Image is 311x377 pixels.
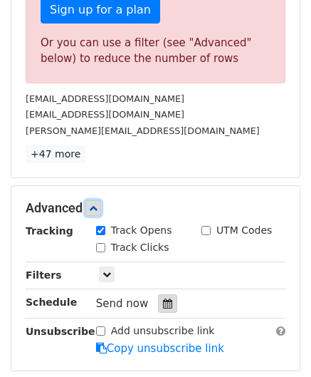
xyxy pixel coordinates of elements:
label: Track Clicks [111,240,169,255]
strong: Tracking [26,225,73,237]
span: Send now [96,297,149,310]
h5: Advanced [26,200,285,216]
iframe: Chat Widget [240,309,311,377]
label: Track Opens [111,223,172,238]
a: Copy unsubscribe link [96,342,224,355]
small: [PERSON_NAME][EMAIL_ADDRESS][DOMAIN_NAME] [26,125,260,136]
strong: Unsubscribe [26,326,95,337]
a: +47 more [26,145,85,163]
small: [EMAIL_ADDRESS][DOMAIN_NAME] [26,93,184,104]
strong: Schedule [26,296,77,308]
strong: Filters [26,269,62,281]
label: UTM Codes [216,223,272,238]
small: [EMAIL_ADDRESS][DOMAIN_NAME] [26,109,184,120]
div: Or you can use a filter (see "Advanced" below) to reduce the number of rows [41,35,270,67]
label: Add unsubscribe link [111,324,215,339]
